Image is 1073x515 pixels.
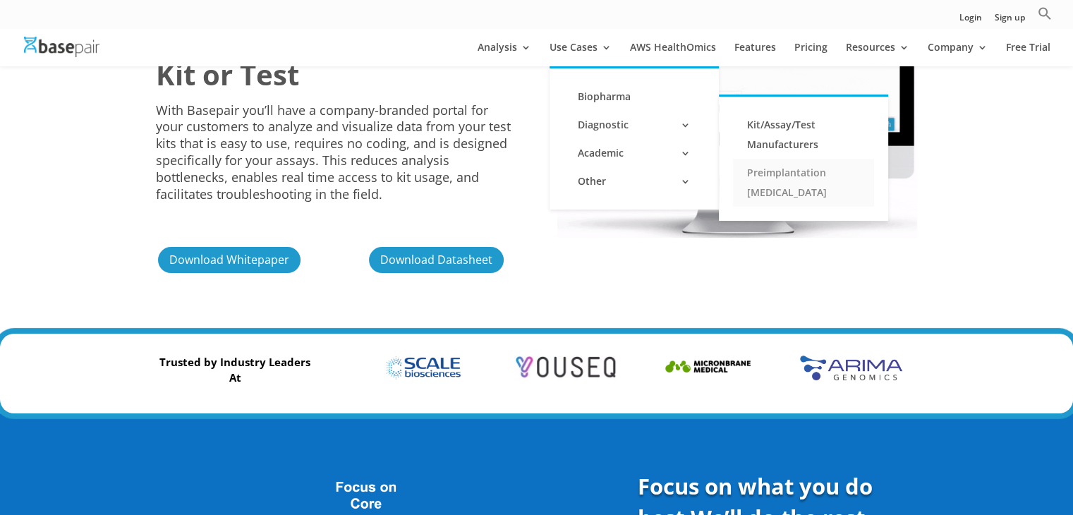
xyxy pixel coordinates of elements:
[803,414,1056,498] iframe: Drift Widget Chat Controller
[1038,6,1052,28] a: Search Icon Link
[514,355,617,380] img: Brand Name
[995,13,1025,28] a: Sign up
[159,355,310,384] strong: Trusted by Industry Leaders At
[367,245,506,275] a: Download Datasheet
[372,355,474,380] img: Brand Name
[156,102,511,202] span: With Basepair you’ll have a company-branded portal for your customers to analyze and visualize da...
[1006,42,1050,66] a: Free Trial
[733,159,874,207] a: Preimplantation [MEDICAL_DATA]
[846,42,909,66] a: Resources
[24,37,99,57] img: Basepair
[733,111,874,159] a: Kit/Assay/Test Manufacturers
[564,111,705,139] a: Diagnostic
[156,245,303,275] a: Download Whitepaper
[564,83,705,111] a: Biopharma
[657,355,760,380] img: Brand Name
[959,13,982,28] a: Login
[564,167,705,195] a: Other
[550,42,612,66] a: Use Cases
[794,42,828,66] a: Pricing
[1038,6,1052,20] svg: Search
[928,42,988,66] a: Company
[478,42,531,66] a: Analysis
[734,42,776,66] a: Features
[800,355,902,380] img: Brand Name
[630,42,716,66] a: AWS HealthOmics
[564,139,705,167] a: Academic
